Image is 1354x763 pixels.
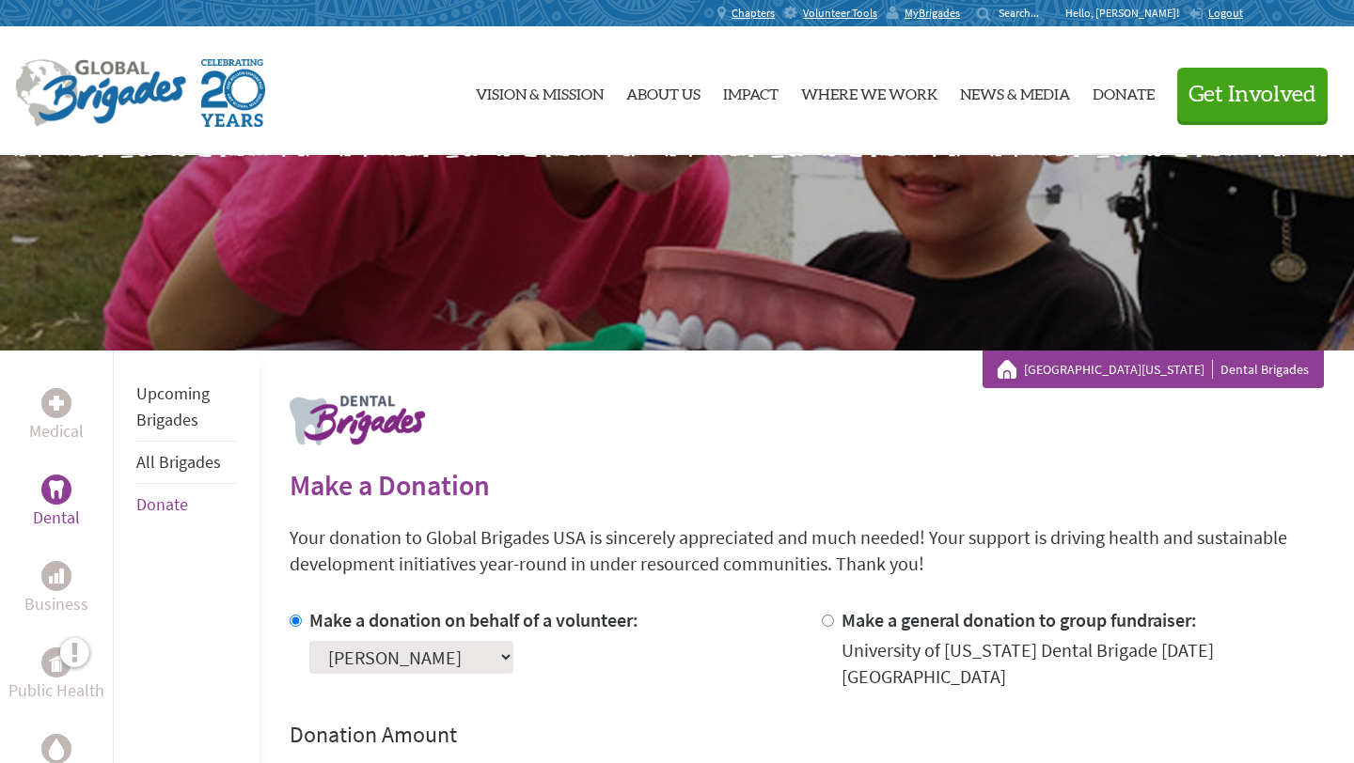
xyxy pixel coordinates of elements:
[842,637,1324,690] div: University of [US_STATE] Dental Brigade [DATE] [GEOGRAPHIC_DATA]
[41,388,71,418] div: Medical
[290,720,1324,750] h4: Donation Amount
[41,475,71,505] div: Dental
[41,561,71,591] div: Business
[24,561,88,617] a: BusinessBusiness
[1065,6,1189,21] p: Hello, [PERSON_NAME]!
[290,524,1324,577] p: Your donation to Global Brigades USA is sincerely appreciated and much needed! Your support is dr...
[801,42,937,140] a: Where We Work
[49,653,64,672] img: Public Health
[49,396,64,411] img: Medical
[1189,6,1243,21] a: Logout
[49,738,64,759] img: Water
[1093,42,1155,140] a: Donate
[15,59,186,127] img: Global Brigades Logo
[136,373,237,442] li: Upcoming Brigades
[29,418,84,444] p: Medical
[1024,360,1213,379] a: [GEOGRAPHIC_DATA][US_STATE]
[476,42,604,140] a: Vision & Mission
[1189,84,1316,106] span: Get Involved
[1177,68,1328,121] button: Get Involved
[999,6,1052,20] input: Search...
[136,451,221,473] a: All Brigades
[290,468,1324,502] h2: Make a Donation
[49,568,64,584] img: Business
[201,59,265,127] img: Global Brigades Celebrating 20 Years
[842,608,1197,631] label: Make a general donation to group fundraiser:
[803,6,877,21] span: Volunteer Tools
[24,591,88,617] p: Business
[136,382,210,430] a: Upcoming Brigades
[905,6,960,21] span: MyBrigades
[33,505,80,531] p: Dental
[8,677,104,704] p: Public Health
[41,647,71,677] div: Public Health
[626,42,701,140] a: About Us
[136,442,237,484] li: All Brigades
[136,493,188,515] a: Donate
[8,647,104,704] a: Public HealthPublic Health
[290,396,425,445] img: logo-dental.png
[136,484,237,525] li: Donate
[1208,6,1243,20] span: Logout
[723,42,779,140] a: Impact
[33,475,80,531] a: DentalDental
[309,608,638,631] label: Make a donation on behalf of a volunteer:
[960,42,1070,140] a: News & Media
[998,360,1309,379] div: Dental Brigades
[732,6,775,21] span: Chapters
[29,388,84,444] a: MedicalMedical
[49,480,64,498] img: Dental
